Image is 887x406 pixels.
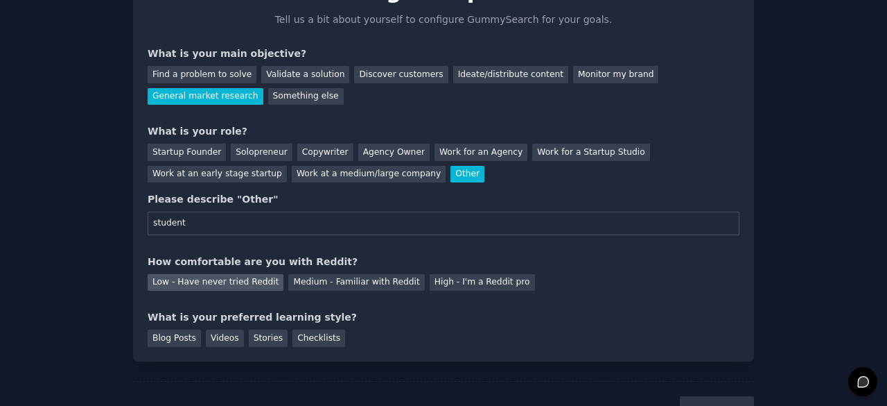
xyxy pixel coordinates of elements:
div: Checklists [292,330,345,347]
input: Your role [148,212,739,235]
div: Work for a Startup Studio [532,144,649,161]
div: Please describe "Other" [148,192,739,207]
div: Stories [249,330,288,347]
div: Low - Have never tried Reddit [148,274,283,291]
div: Discover customers [354,66,448,83]
div: Something else [268,88,344,105]
div: Monitor my brand [573,66,658,83]
div: Videos [206,330,244,347]
div: What is your main objective? [148,46,739,61]
div: What is your role? [148,124,739,139]
div: General market research [148,88,263,105]
div: Blog Posts [148,330,201,347]
div: What is your preferred learning style? [148,310,739,325]
div: Other [450,166,484,183]
div: Work at an early stage startup [148,166,287,183]
div: Find a problem to solve [148,66,256,83]
div: Agency Owner [358,144,430,161]
p: Tell us a bit about yourself to configure GummySearch for your goals. [269,12,618,27]
div: High - I'm a Reddit pro [430,274,535,291]
div: Medium - Familiar with Reddit [288,274,424,291]
div: Work at a medium/large company [292,166,446,183]
div: Work for an Agency [434,144,527,161]
div: Validate a solution [261,66,349,83]
div: Copywriter [297,144,353,161]
div: Startup Founder [148,144,226,161]
div: Ideate/distribute content [453,66,568,83]
div: How comfortable are you with Reddit? [148,255,739,269]
div: Solopreneur [231,144,292,161]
